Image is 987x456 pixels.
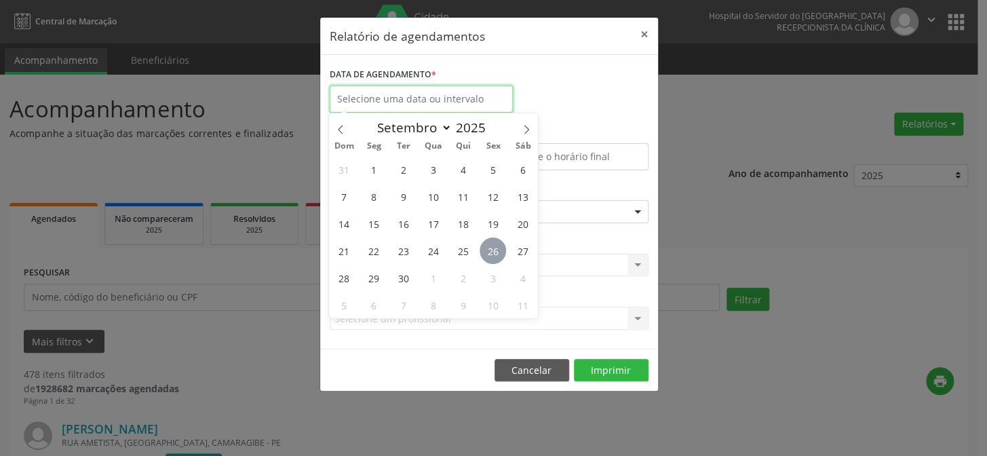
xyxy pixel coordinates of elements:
span: Outubro 8, 2025 [421,292,447,318]
span: Setembro 7, 2025 [331,183,357,210]
span: Outubro 2, 2025 [450,265,477,291]
span: Setembro 13, 2025 [509,183,536,210]
span: Ter [389,142,419,151]
span: Outubro 4, 2025 [509,265,536,291]
span: Setembro 26, 2025 [480,237,506,264]
span: Setembro 17, 2025 [421,210,447,237]
span: Setembro 3, 2025 [421,156,447,183]
select: Month [370,118,452,137]
span: Setembro 8, 2025 [361,183,387,210]
span: Outubro 11, 2025 [509,292,536,318]
span: Setembro 21, 2025 [331,237,357,264]
span: Setembro 11, 2025 [450,183,477,210]
span: Sáb [508,142,538,151]
span: Setembro 6, 2025 [509,156,536,183]
span: Outubro 9, 2025 [450,292,477,318]
span: Setembro 20, 2025 [509,210,536,237]
span: Setembro 27, 2025 [509,237,536,264]
span: Outubro 1, 2025 [421,265,447,291]
span: Qua [419,142,448,151]
span: Setembro 10, 2025 [421,183,447,210]
span: Dom [329,142,359,151]
span: Setembro 18, 2025 [450,210,477,237]
h5: Relatório de agendamentos [330,27,485,45]
button: Close [631,18,658,51]
span: Setembro 2, 2025 [391,156,417,183]
label: DATA DE AGENDAMENTO [330,64,436,85]
span: Setembro 4, 2025 [450,156,477,183]
span: Setembro 1, 2025 [361,156,387,183]
span: Sex [478,142,508,151]
input: Year [452,119,497,136]
span: Setembro 12, 2025 [480,183,506,210]
span: Setembro 5, 2025 [480,156,506,183]
span: Outubro 6, 2025 [361,292,387,318]
span: Setembro 23, 2025 [391,237,417,264]
label: ATÉ [492,122,649,143]
span: Outubro 3, 2025 [480,265,506,291]
span: Setembro 19, 2025 [480,210,506,237]
span: Setembro 25, 2025 [450,237,477,264]
span: Outubro 5, 2025 [331,292,357,318]
span: Setembro 15, 2025 [361,210,387,237]
span: Setembro 30, 2025 [391,265,417,291]
span: Setembro 22, 2025 [361,237,387,264]
span: Setembro 28, 2025 [331,265,357,291]
span: Agosto 31, 2025 [331,156,357,183]
span: Setembro 16, 2025 [391,210,417,237]
span: Setembro 9, 2025 [391,183,417,210]
span: Setembro 24, 2025 [421,237,447,264]
span: Outubro 10, 2025 [480,292,506,318]
input: Selecione o horário final [492,143,649,170]
button: Imprimir [574,359,649,382]
span: Setembro 14, 2025 [331,210,357,237]
span: Seg [359,142,389,151]
span: Qui [448,142,478,151]
span: Setembro 29, 2025 [361,265,387,291]
button: Cancelar [495,359,569,382]
input: Selecione uma data ou intervalo [330,85,513,113]
span: Outubro 7, 2025 [391,292,417,318]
